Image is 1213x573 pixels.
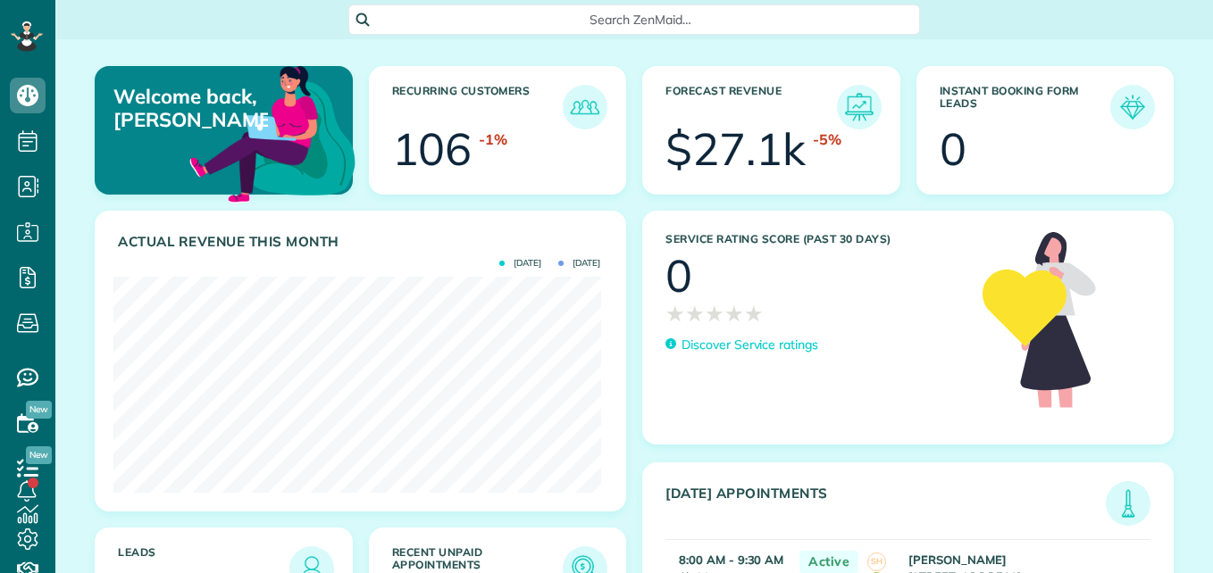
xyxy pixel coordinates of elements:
[479,129,507,150] div: -1%
[724,298,744,329] span: ★
[841,89,877,125] img: icon_forecast_revenue-8c13a41c7ed35a8dcfafea3cbb826a0462acb37728057bba2d056411b612bbbe.png
[665,253,692,298] div: 0
[26,401,52,419] span: New
[118,234,607,250] h3: Actual Revenue this month
[26,446,52,464] span: New
[799,551,858,573] span: Active
[392,127,473,171] div: 106
[113,85,268,132] p: Welcome back, [PERSON_NAME]!
[558,259,600,268] span: [DATE]
[665,127,806,171] div: $27.1k
[813,129,841,150] div: -5%
[567,89,603,125] img: icon_recurring_customers-cf858462ba22bcd05b5a5880d41d6543d210077de5bb9ebc9590e49fd87d84ed.png
[665,486,1106,526] h3: [DATE] Appointments
[940,127,966,171] div: 0
[679,552,783,567] strong: 8:00 AM - 9:30 AM
[1110,486,1146,521] img: icon_todays_appointments-901f7ab196bb0bea1936b74009e4eb5ffbc2d2711fa7634e0d609ed5ef32b18b.png
[685,298,705,329] span: ★
[499,259,541,268] span: [DATE]
[665,233,965,245] h3: Service Rating score (past 30 days)
[186,46,359,219] img: dashboard_welcome-42a62b7d889689a78055ac9021e634bf52bae3f8056760290aed330b23ab8690.png
[1115,89,1150,125] img: icon_form_leads-04211a6a04a5b2264e4ee56bc0799ec3eb69b7e499cbb523a139df1d13a81ae0.png
[744,298,764,329] span: ★
[682,336,818,354] p: Discover Service ratings
[908,552,1007,567] strong: [PERSON_NAME]
[665,336,818,354] a: Discover Service ratings
[665,298,685,329] span: ★
[705,298,724,329] span: ★
[665,85,837,129] h3: Forecast Revenue
[392,85,564,129] h3: Recurring Customers
[867,552,886,571] span: SH
[940,85,1111,129] h3: Instant Booking Form Leads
